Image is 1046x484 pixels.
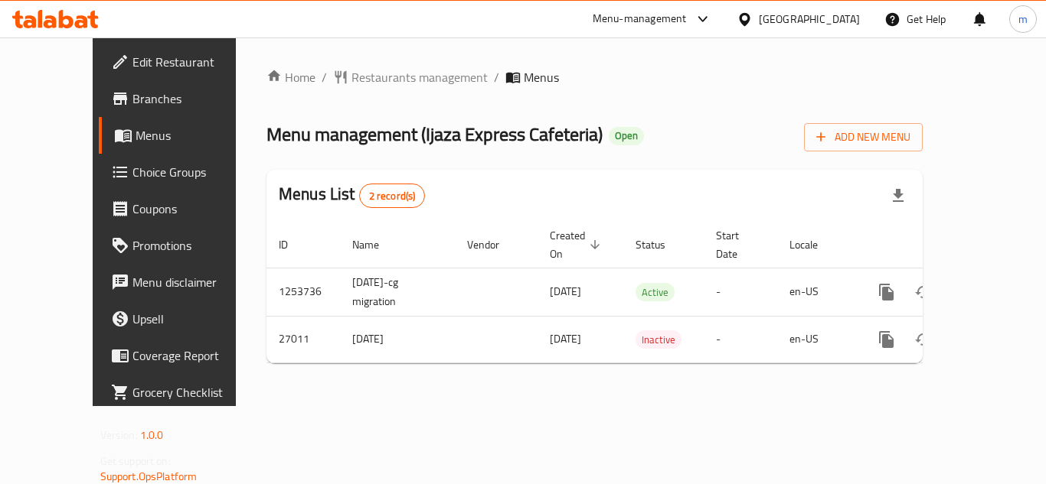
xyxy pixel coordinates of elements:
[99,154,267,190] a: Choice Groups
[1018,11,1028,28] span: m
[789,236,838,254] span: Locale
[279,183,425,208] h2: Menus List
[99,80,267,117] a: Branches
[704,268,777,316] td: -
[266,68,923,86] nav: breadcrumb
[266,268,340,316] td: 1253736
[100,425,138,445] span: Version:
[550,281,581,301] span: [DATE]
[816,128,910,147] span: Add New Menu
[266,222,1028,363] table: enhanced table
[777,268,856,316] td: en-US
[340,268,455,316] td: [DATE]-cg migration
[777,316,856,362] td: en-US
[99,374,267,411] a: Grocery Checklist
[132,53,255,71] span: Edit Restaurant
[704,316,777,362] td: -
[467,236,519,254] span: Vendor
[99,190,267,227] a: Coupons
[132,89,255,108] span: Branches
[136,126,255,145] span: Menus
[550,226,605,263] span: Created On
[868,274,905,310] button: more
[550,329,581,349] span: [DATE]
[868,321,905,358] button: more
[360,189,425,203] span: 2 record(s)
[132,310,255,328] span: Upsell
[99,300,267,337] a: Upsell
[132,273,255,291] span: Menu disclaimer
[359,184,426,208] div: Total records count
[99,117,267,154] a: Menus
[266,316,340,362] td: 27011
[99,337,267,374] a: Coverage Report
[322,68,327,86] li: /
[593,10,687,28] div: Menu-management
[99,227,267,264] a: Promotions
[716,226,759,263] span: Start Date
[340,316,455,362] td: [DATE]
[636,331,682,349] span: Inactive
[99,264,267,300] a: Menu disclaimer
[609,129,644,142] span: Open
[132,383,255,401] span: Grocery Checklist
[140,425,164,445] span: 1.0.0
[759,11,860,28] div: [GEOGRAPHIC_DATA]
[266,117,603,151] span: Menu management ( Ijaza Express Cafeteria )
[132,236,255,255] span: Promotions
[905,274,942,310] button: Change Status
[132,200,255,218] span: Coupons
[880,177,917,214] div: Export file
[266,68,315,86] a: Home
[351,68,488,86] span: Restaurants management
[132,163,255,181] span: Choice Groups
[99,44,267,80] a: Edit Restaurant
[609,127,644,145] div: Open
[804,123,923,151] button: Add New Menu
[856,222,1028,268] th: Actions
[333,68,488,86] a: Restaurants management
[636,283,675,301] div: Active
[100,451,171,471] span: Get support on:
[636,284,675,301] span: Active
[494,68,499,86] li: /
[524,68,559,86] span: Menus
[352,236,399,254] span: Name
[905,321,942,358] button: Change Status
[132,346,255,365] span: Coverage Report
[636,236,685,254] span: Status
[279,236,308,254] span: ID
